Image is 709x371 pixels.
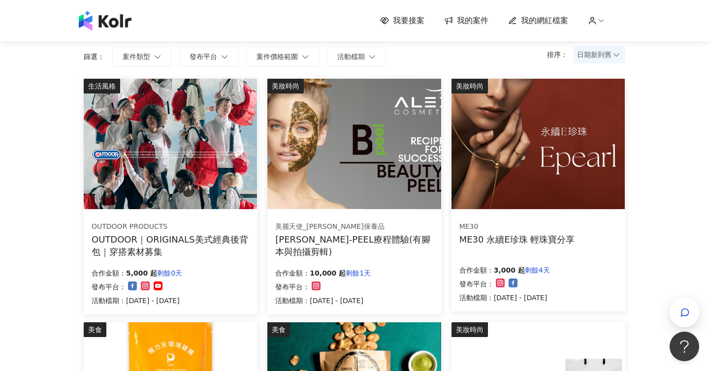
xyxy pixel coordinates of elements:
span: 日期新到舊 [577,47,622,62]
div: ME30 [459,222,575,232]
div: ME30 永續E珍珠 輕珠寶分享 [459,233,575,246]
p: 發布平台： [92,281,126,293]
div: 美妝時尚 [267,79,304,93]
div: OUTDOOR｜ORIGINALS美式經典後背包｜穿搭素材募集 [92,233,250,258]
button: 案件類型 [112,47,171,66]
p: 發布平台： [459,278,494,290]
button: 案件價格範圍 [246,47,319,66]
iframe: Help Scout Beacon - Open [670,332,699,361]
span: 我的網紅檔案 [521,15,568,26]
button: 發布平台 [179,47,238,66]
p: 發布平台： [275,281,310,293]
div: 美妝時尚 [451,79,488,93]
p: 合作金額： [92,267,126,279]
div: 生活風格 [84,79,120,93]
span: 我的案件 [457,15,488,26]
p: 活動檔期：[DATE] - [DATE] [92,295,182,307]
span: 發布平台 [190,53,217,61]
p: 合作金額： [459,264,494,276]
img: logo [79,11,131,31]
a: 我要接案 [380,15,424,26]
img: ME30 永續E珍珠 系列輕珠寶 [451,79,625,209]
div: [PERSON_NAME]-PEEL療程體驗(有腳本與拍攝剪輯) [275,233,433,258]
p: 剩餘1天 [346,267,371,279]
p: 排序： [547,51,574,59]
p: 3,000 起 [494,264,525,276]
p: 活動檔期：[DATE] - [DATE] [459,292,550,304]
span: 活動檔期 [337,53,365,61]
div: 美食 [84,322,106,337]
span: 案件價格範圍 [257,53,298,61]
a: 我的案件 [444,15,488,26]
span: 我要接案 [393,15,424,26]
p: 篩選： [84,53,104,61]
p: 剩餘4天 [525,264,550,276]
div: 美麗天使_[PERSON_NAME]保養品 [275,222,433,232]
p: 合作金額： [275,267,310,279]
p: 活動檔期：[DATE] - [DATE] [275,295,371,307]
div: 美食 [267,322,290,337]
p: 5,000 起 [126,267,157,279]
div: OUTDOOR PRODUCTS [92,222,249,232]
div: 美妝時尚 [451,322,488,337]
button: 活動檔期 [327,47,386,66]
p: 剩餘0天 [157,267,182,279]
a: 我的網紅檔案 [508,15,568,26]
span: 案件類型 [123,53,150,61]
img: ALEX B-PEEL療程 [267,79,441,209]
p: 10,000 起 [310,267,346,279]
img: 【OUTDOOR】ORIGINALS美式經典後背包M [84,79,257,209]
